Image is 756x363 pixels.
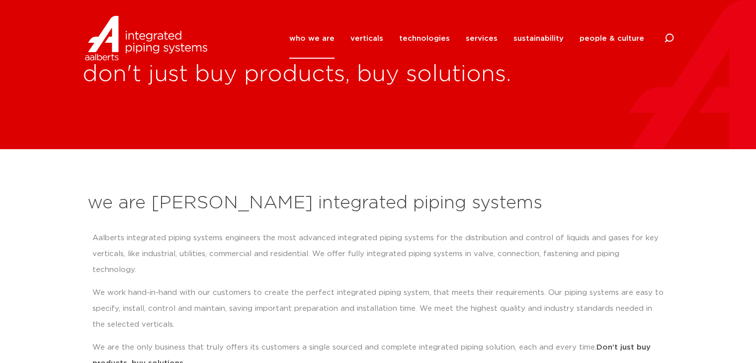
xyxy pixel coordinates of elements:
[350,18,383,59] a: verticals
[399,18,450,59] a: technologies
[289,18,335,59] a: who we are
[87,191,669,215] h2: we are [PERSON_NAME] integrated piping systems
[466,18,498,59] a: services
[92,230,664,278] p: Aalberts integrated piping systems engineers the most advanced integrated piping systems for the ...
[92,285,664,333] p: We work hand-in-hand with our customers to create the perfect integrated piping system, that meet...
[580,18,644,59] a: people & culture
[289,18,644,59] nav: Menu
[513,18,564,59] a: sustainability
